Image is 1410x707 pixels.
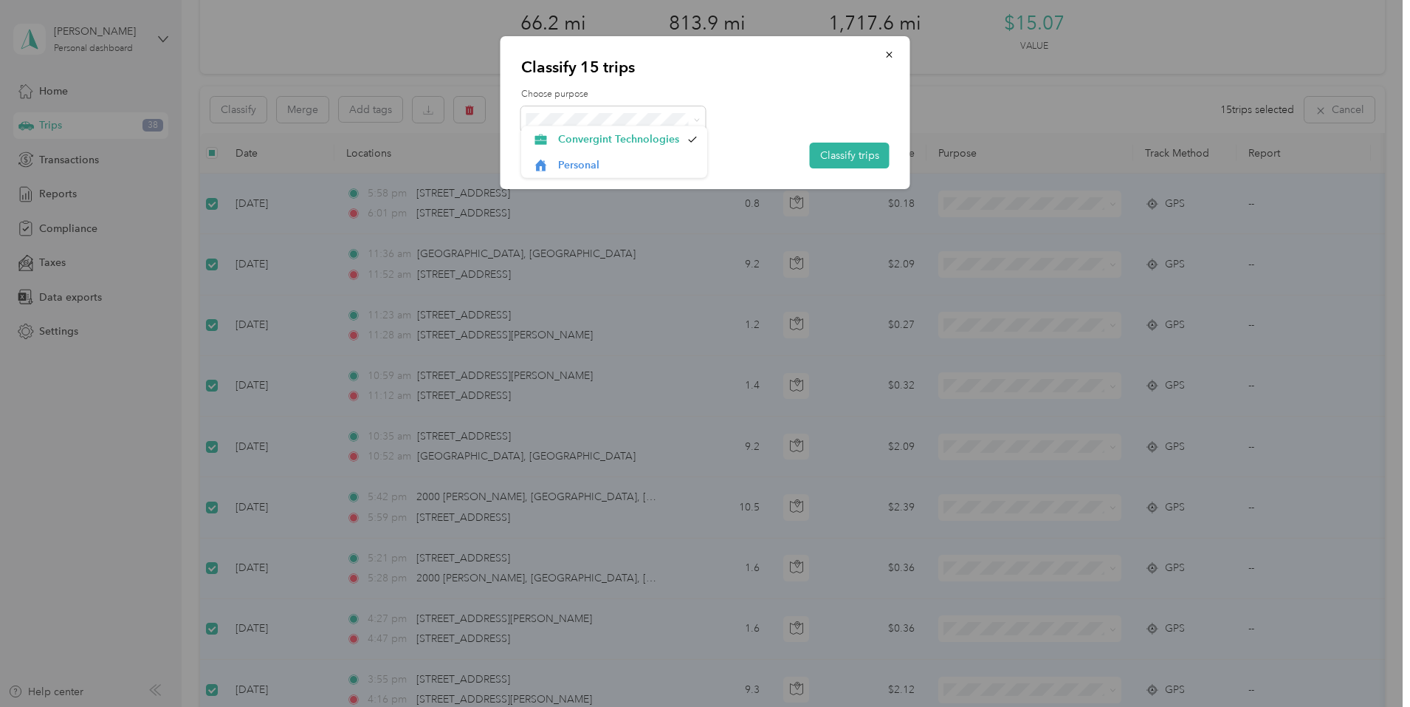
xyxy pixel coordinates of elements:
p: Classify 15 trips [521,57,890,78]
iframe: Everlance-gr Chat Button Frame [1327,624,1410,707]
span: Personal [557,157,697,172]
button: Classify trips [810,143,890,168]
span: Convergint Technologies [557,131,680,146]
label: Choose purpose [521,88,890,101]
